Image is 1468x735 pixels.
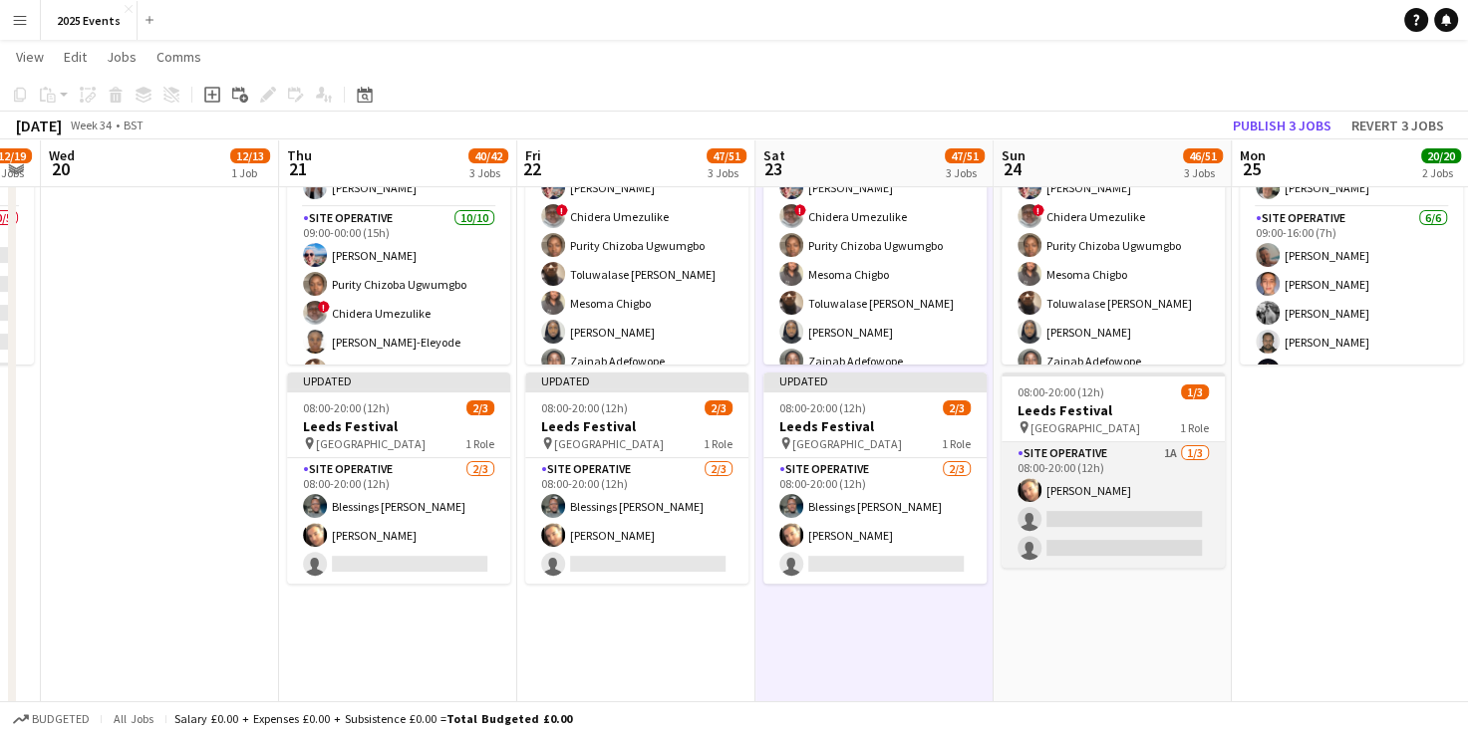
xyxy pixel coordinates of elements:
span: 2/3 [466,400,494,415]
span: 1/3 [1181,384,1209,399]
app-card-role: Site Operative10/1006:00-00:00 (18h)[PERSON_NAME]!Chidera UmezulikePurity Chizoba UgwumgboMesoma ... [763,139,987,467]
span: 1 Role [1180,420,1209,435]
button: Publish 3 jobs [1225,113,1339,138]
span: All jobs [110,711,157,726]
span: 22 [522,157,541,180]
div: 3 Jobs [1184,165,1222,180]
span: Fri [525,146,541,164]
app-job-card: Updated08:00-20:00 (12h)2/3Leeds Festival [GEOGRAPHIC_DATA]1 RoleSite Operative2/308:00-20:00 (12... [287,372,510,584]
app-card-role: Site Operative2/308:00-20:00 (12h)Blessings [PERSON_NAME][PERSON_NAME] [287,458,510,584]
div: Updated [287,372,510,388]
app-job-card: 06:00-00:00 (18h) (Fri)26/26CREAMFIELDS FESTIVAL5 RolesSite Manager1/106:00-00:00 (18h)[PERSON_NA... [287,70,510,365]
div: Updated [525,372,748,388]
span: 08:00-20:00 (12h) [303,400,390,415]
span: ! [794,204,806,216]
app-job-card: 06:00-00:00 (18h) (Sun)33/35CREAMFIELDS FESTIVAL5 RolesSite Operative10/1006:00-00:00 (18h)[PERSO... [763,70,987,365]
h3: Leeds Festival [525,417,748,435]
div: BST [124,118,144,132]
div: Salary £0.00 + Expenses £0.00 + Subsistence £0.00 = [174,711,572,726]
span: 1 Role [465,436,494,451]
app-job-card: 06:00-00:00 (18h) (Sat)33/35CREAMFIELDS FESTIVAL5 RolesSite Operative10/1006:00-00:00 (18h)[PERSO... [525,70,748,365]
h3: Leeds Festival [287,417,510,435]
div: 3 Jobs [469,165,507,180]
span: Sun [1002,146,1026,164]
app-card-role: Site Operative6/609:00-16:00 (7h)[PERSON_NAME][PERSON_NAME][PERSON_NAME][PERSON_NAME][PERSON_NAME] [1240,207,1463,419]
span: Budgeted [32,712,90,726]
app-job-card: Updated08:00-20:00 (12h)2/3Leeds Festival [GEOGRAPHIC_DATA]1 RoleSite Operative2/308:00-20:00 (12... [763,372,987,584]
span: 08:00-20:00 (12h) [1018,384,1104,399]
span: 08:00-20:00 (12h) [541,400,628,415]
span: 1 Role [942,436,971,451]
span: 21 [284,157,312,180]
div: 2 Jobs [1422,165,1460,180]
span: 40/42 [468,148,508,163]
app-card-role: Site Operative10/1006:00-00:00 (18h)[PERSON_NAME]!Chidera UmezulikePurity Chizoba UgwumgboToluwal... [525,139,748,467]
div: Updated [763,372,987,388]
span: 47/51 [945,148,985,163]
span: Mon [1240,146,1266,164]
div: 3 Jobs [708,165,745,180]
span: 47/51 [707,148,746,163]
app-card-role: Site Operative2/308:00-20:00 (12h)Blessings [PERSON_NAME][PERSON_NAME] [525,458,748,584]
button: Budgeted [10,708,93,730]
span: Sat [763,146,785,164]
button: 2025 Events [41,1,138,40]
app-card-role: Site Operative10/1009:00-00:00 (15h)[PERSON_NAME]Purity Chizoba Ugwumgbo!Chidera Umezulike[PERSON... [287,207,510,535]
span: Jobs [107,48,137,66]
a: Edit [56,44,95,70]
span: 08:00-20:00 (12h) [779,400,866,415]
span: 20/20 [1421,148,1461,163]
span: Wed [49,146,75,164]
div: 3 Jobs [946,165,984,180]
h3: Leeds Festival [1002,401,1225,419]
span: 2/3 [943,400,971,415]
span: 46/51 [1183,148,1223,163]
span: [GEOGRAPHIC_DATA] [1030,420,1140,435]
a: Comms [148,44,209,70]
span: 2/3 [705,400,733,415]
a: Jobs [99,44,145,70]
app-job-card: 08:00-20:00 (12h)1/3Leeds Festival [GEOGRAPHIC_DATA]1 RoleSite Operative1A1/308:00-20:00 (12h)[PE... [1002,372,1225,568]
span: Edit [64,48,87,66]
a: View [8,44,52,70]
span: 24 [999,157,1026,180]
span: [GEOGRAPHIC_DATA] [554,436,664,451]
app-card-role: Site Operative2/308:00-20:00 (12h)Blessings [PERSON_NAME][PERSON_NAME] [763,458,987,584]
span: 12/13 [230,148,270,163]
div: 1 Job [231,165,269,180]
app-job-card: 09:00-16:00 (7h)7/7BRITISH MASTERS2 RolesSite Manager1/109:00-16:00 (7h)[PERSON_NAME]Site Operati... [1240,70,1463,365]
span: [GEOGRAPHIC_DATA] [792,436,902,451]
span: ! [318,301,330,313]
span: Week 34 [66,118,116,132]
app-job-card: 06:00-00:00 (18h) (Mon)33/35CREAMFIELDS FESTIVAL5 RolesSite Operative10/1006:00-00:00 (18h)[PERSO... [1002,70,1225,365]
span: 1 Role [704,436,733,451]
span: ! [1032,204,1044,216]
span: Comms [156,48,201,66]
span: ! [556,204,568,216]
app-job-card: Updated08:00-20:00 (12h)2/3Leeds Festival [GEOGRAPHIC_DATA]1 RoleSite Operative2/308:00-20:00 (12... [525,372,748,584]
div: [DATE] [16,116,62,135]
span: 23 [760,157,785,180]
span: 20 [46,157,75,180]
span: View [16,48,44,66]
span: 25 [1237,157,1266,180]
span: Thu [287,146,312,164]
app-card-role: Site Operative1A1/308:00-20:00 (12h)[PERSON_NAME] [1002,442,1225,568]
app-card-role: Site Operative10/1006:00-00:00 (18h)[PERSON_NAME]!Chidera UmezulikePurity Chizoba UgwumgboMesoma ... [1002,139,1225,467]
button: Revert 3 jobs [1343,113,1452,138]
span: Total Budgeted £0.00 [446,711,572,726]
span: [GEOGRAPHIC_DATA] [316,436,426,451]
h3: Leeds Festival [763,417,987,435]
